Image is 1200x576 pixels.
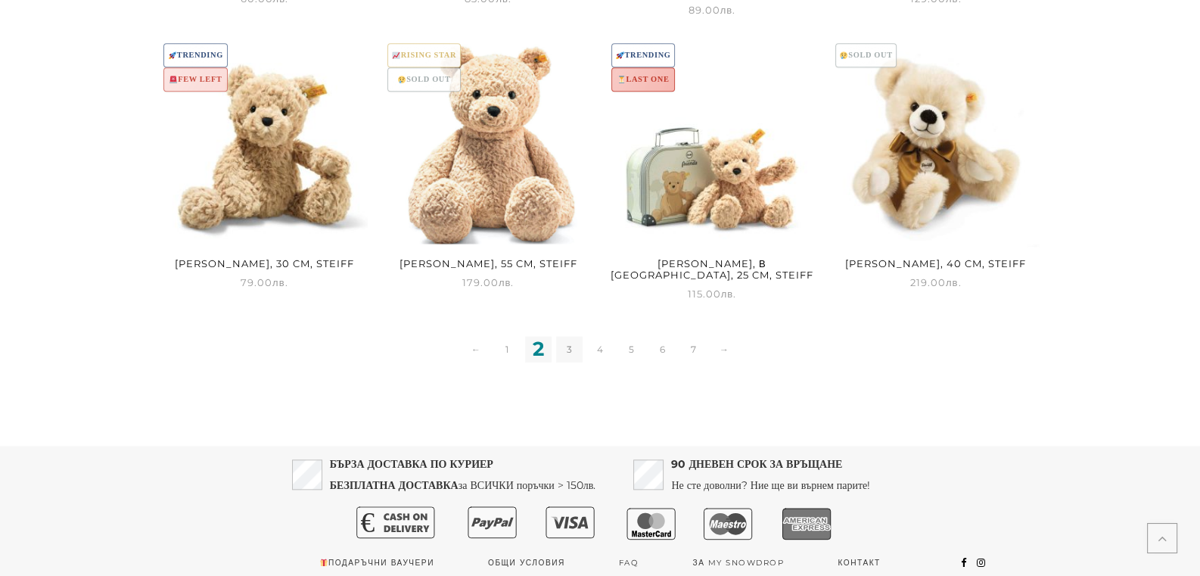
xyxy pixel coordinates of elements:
h2: [PERSON_NAME], 30 cm, Steiff [161,253,368,274]
a: Контакт [838,552,880,574]
span: 219.00 [910,276,962,288]
span: лв. [720,4,736,16]
span: 179.00 [462,276,515,288]
p: Не сте доволни? Ние ще ви върнем парите! [671,453,870,496]
a: 3 [556,336,583,363]
span: 79.00 [241,276,288,288]
a: 📈RISING STAR😢SOLD OUT[PERSON_NAME], 55 cm, Steiff 179.00лв. [385,41,592,291]
a: 1 [494,336,521,363]
h2: [PERSON_NAME], 55 cm, Steiff [385,253,592,274]
a: 4 [587,336,614,363]
a: За My snowdrop [692,552,784,574]
a: 😢SOLD OUT[PERSON_NAME], 40 cm, Steiff 219.00лв. [832,41,1039,291]
a: 6 [649,336,676,363]
strong: 90 ДНЕВЕН СРОК ЗА ВРЪЩАНЕ [671,457,842,471]
span: лв. [946,276,962,288]
img: 🎁 [320,559,328,566]
a: FAQ [619,552,639,574]
a: 🚀TRENDING⏳LAST ONE[PERSON_NAME], в [GEOGRAPHIC_DATA], 25 cm, Steiff 115.00лв. [609,41,816,303]
a: → [711,336,738,363]
span: 89.00 [689,4,736,16]
a: Общи условия [488,552,565,574]
p: за ВСИЧКИ поръчки > 150лв. [330,453,596,496]
a: 5 [618,336,645,363]
a: Подаръчни ваучери [319,552,434,574]
a: 🚀TRENDING🚨FEW LEFT[PERSON_NAME], 30 cm, Steiff 79.00лв. [161,41,368,291]
span: 2 [525,336,552,363]
span: лв. [272,276,288,288]
h2: [PERSON_NAME], 40 cm, Steiff [832,253,1039,274]
span: лв. [499,276,515,288]
a: 7 [680,336,707,363]
text: € [360,507,375,538]
strong: БЪРЗА ДОСТАВКА ПО КУРИЕР БЕЗПЛАТНА ДОСТАВКА [330,457,493,492]
a: ← [463,336,490,363]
